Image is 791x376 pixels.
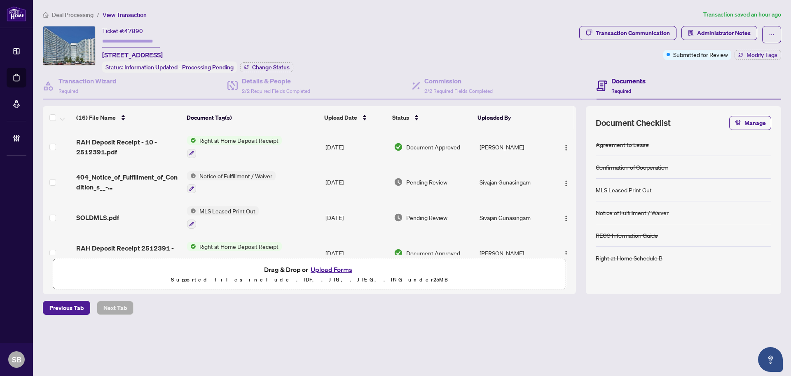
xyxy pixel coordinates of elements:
button: Logo [559,175,573,189]
div: Ticket #: [102,26,143,35]
th: Status [389,106,474,129]
td: [PERSON_NAME] [476,235,552,271]
h4: Transaction Wizard [59,76,117,86]
span: 404_Notice_of_Fulfillment_of_Condition_s__-_Agreement_to_Lease_-_Residential__Landlord__-__PropTx... [76,172,180,192]
th: Upload Date [321,106,389,129]
span: Submitted for Review [673,50,728,59]
th: (16) File Name [73,106,183,129]
img: Logo [563,215,569,222]
th: Document Tag(s) [183,106,321,129]
button: Change Status [240,62,293,72]
span: home [43,12,49,18]
span: Required [59,88,78,94]
span: Pending Review [406,177,447,187]
span: SOLDMLS.pdf [76,213,119,222]
button: Open asap [758,347,783,372]
button: Status IconMLS Leased Print Out [187,206,259,229]
img: Logo [563,251,569,257]
button: Modify Tags [735,50,781,60]
div: Transaction Communication [596,26,670,40]
button: Upload Forms [308,264,355,275]
button: Status IconRight at Home Deposit Receipt [187,242,282,264]
div: MLS Leased Print Out [596,185,652,194]
td: [DATE] [322,129,391,165]
span: Required [611,88,631,94]
button: Logo [559,246,573,260]
td: [DATE] [322,235,391,271]
span: Modify Tags [747,52,777,58]
span: 2/2 Required Fields Completed [424,88,493,94]
span: Status [392,113,409,122]
span: Pending Review [406,213,447,222]
span: RAH Deposit Receipt 2512391 - 15 355.pdf [76,243,180,263]
span: 2/2 Required Fields Completed [242,88,310,94]
li: / [97,10,99,19]
td: [DATE] [322,200,391,235]
span: Right at Home Deposit Receipt [196,136,282,145]
div: Notice of Fulfillment / Waiver [596,208,669,217]
span: (16) File Name [76,113,116,122]
td: Sivajan Gunasingam [476,165,552,200]
span: Drag & Drop orUpload FormsSupported files include .PDF, .JPG, .JPEG, .PNG under25MB [53,259,566,290]
td: [DATE] [322,165,391,200]
span: RAH Deposit Receipt - 10 - 2512391.pdf [76,137,180,157]
span: Change Status [252,64,290,70]
td: Sivajan Gunasingam [476,200,552,235]
img: Logo [563,144,569,151]
span: Upload Date [324,113,357,122]
img: Document Status [394,177,403,187]
th: Uploaded By [474,106,549,129]
img: Status Icon [187,242,196,251]
article: Transaction saved an hour ago [703,10,781,19]
img: Logo [563,180,569,187]
span: View Transaction [103,11,147,19]
img: logo [7,6,26,21]
span: ellipsis [769,32,775,38]
button: Status IconRight at Home Deposit Receipt [187,136,282,158]
span: SB [12,354,21,365]
td: [PERSON_NAME] [476,129,552,165]
h4: Commission [424,76,493,86]
img: Status Icon [187,206,196,215]
span: Document Approved [406,142,460,151]
p: Supported files include .PDF, .JPG, .JPEG, .PNG under 25 MB [58,275,561,285]
span: MLS Leased Print Out [196,206,259,215]
span: solution [688,30,694,36]
span: Administrator Notes [697,26,751,40]
button: Manage [729,116,771,130]
button: Previous Tab [43,301,90,315]
img: Document Status [394,248,403,258]
img: Document Status [394,213,403,222]
button: Status IconNotice of Fulfillment / Waiver [187,171,276,194]
button: Administrator Notes [681,26,757,40]
h4: Documents [611,76,646,86]
div: RECO Information Guide [596,231,658,240]
span: Notice of Fulfillment / Waiver [196,171,276,180]
span: Drag & Drop or [264,264,355,275]
span: Document Checklist [596,117,671,129]
div: Agreement to Lease [596,140,649,149]
img: IMG-E12278154_1.jpg [43,26,95,65]
span: 47890 [124,27,143,35]
img: Status Icon [187,136,196,145]
span: Right at Home Deposit Receipt [196,242,282,251]
button: Logo [559,140,573,154]
img: Status Icon [187,171,196,180]
span: Previous Tab [49,301,84,315]
h4: Details & People [242,76,310,86]
span: Deal Processing [52,11,94,19]
button: Next Tab [97,301,133,315]
img: Document Status [394,142,403,151]
span: Information Updated - Processing Pending [124,64,234,71]
span: Manage [744,116,766,130]
span: [STREET_ADDRESS] [102,50,163,60]
div: Right at Home Schedule B [596,253,662,262]
span: Document Approved [406,248,460,258]
button: Logo [559,211,573,224]
div: Confirmation of Cooperation [596,163,668,172]
button: Transaction Communication [579,26,676,40]
div: Status: [102,61,237,73]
